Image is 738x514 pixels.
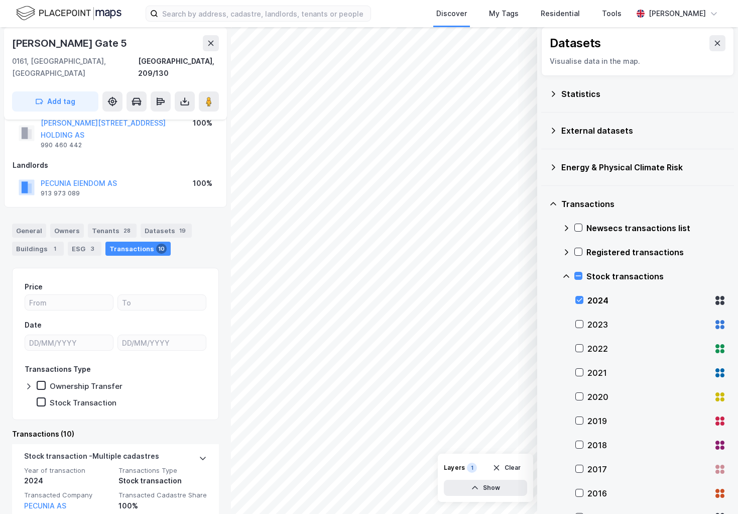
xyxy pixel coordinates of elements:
[118,335,206,350] input: DD/MM/YYYY
[12,242,64,256] div: Buildings
[16,5,121,22] img: logo.f888ab2527a4732fd821a326f86c7f29.svg
[88,224,137,238] div: Tenants
[118,491,207,499] span: Transacted Cadastre Share
[587,463,710,475] div: 2017
[649,8,706,20] div: [PERSON_NAME]
[486,460,528,476] button: Clear
[50,224,84,238] div: Owners
[550,55,725,67] div: Visualise data in the map.
[50,398,116,407] div: Stock Transaction
[24,491,112,499] span: Transacted Company
[118,475,207,487] div: Stock transaction
[24,466,112,475] span: Year of transaction
[444,464,465,472] div: Layers
[467,463,477,473] div: 1
[561,161,726,173] div: Energy & Physical Climate Risk
[12,224,46,238] div: General
[138,55,219,79] div: [GEOGRAPHIC_DATA], 209/130
[587,487,710,499] div: 2016
[41,141,82,149] div: 990 460 442
[24,450,159,466] div: Stock transaction - Multiple cadastres
[87,244,97,254] div: 3
[193,117,212,129] div: 100%
[41,189,80,197] div: 913 973 089
[121,226,133,236] div: 28
[444,480,527,496] button: Show
[177,226,188,236] div: 19
[587,391,710,403] div: 2020
[158,6,371,21] input: Search by address, cadastre, landlords, tenants or people
[24,475,112,487] div: 2024
[586,270,726,282] div: Stock transactions
[586,246,726,258] div: Registered transactions
[688,466,738,514] iframe: Chat Widget
[489,8,519,20] div: My Tags
[602,8,622,20] div: Tools
[25,319,42,331] div: Date
[541,8,580,20] div: Residential
[68,242,101,256] div: ESG
[105,242,171,256] div: Transactions
[25,281,43,293] div: Price
[561,88,726,100] div: Statistics
[550,35,601,51] div: Datasets
[13,159,218,171] div: Landlords
[24,501,66,510] a: PECUNIA AS
[587,439,710,451] div: 2018
[25,295,113,310] input: From
[25,363,91,375] div: Transactions Type
[118,295,206,310] input: To
[156,244,167,254] div: 10
[587,367,710,379] div: 2021
[561,125,726,137] div: External datasets
[12,35,129,51] div: [PERSON_NAME] Gate 5
[12,55,138,79] div: 0161, [GEOGRAPHIC_DATA], [GEOGRAPHIC_DATA]
[12,428,219,440] div: Transactions (10)
[141,224,192,238] div: Datasets
[118,466,207,475] span: Transactions Type
[587,415,710,427] div: 2019
[193,177,212,189] div: 100%
[118,500,207,512] div: 100%
[587,319,710,331] div: 2023
[587,343,710,355] div: 2022
[561,198,726,210] div: Transactions
[50,244,60,254] div: 1
[587,294,710,306] div: 2024
[50,381,122,391] div: Ownership Transfer
[12,91,98,112] button: Add tag
[436,8,467,20] div: Discover
[25,335,113,350] input: DD/MM/YYYY
[586,222,726,234] div: Newsecs transactions list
